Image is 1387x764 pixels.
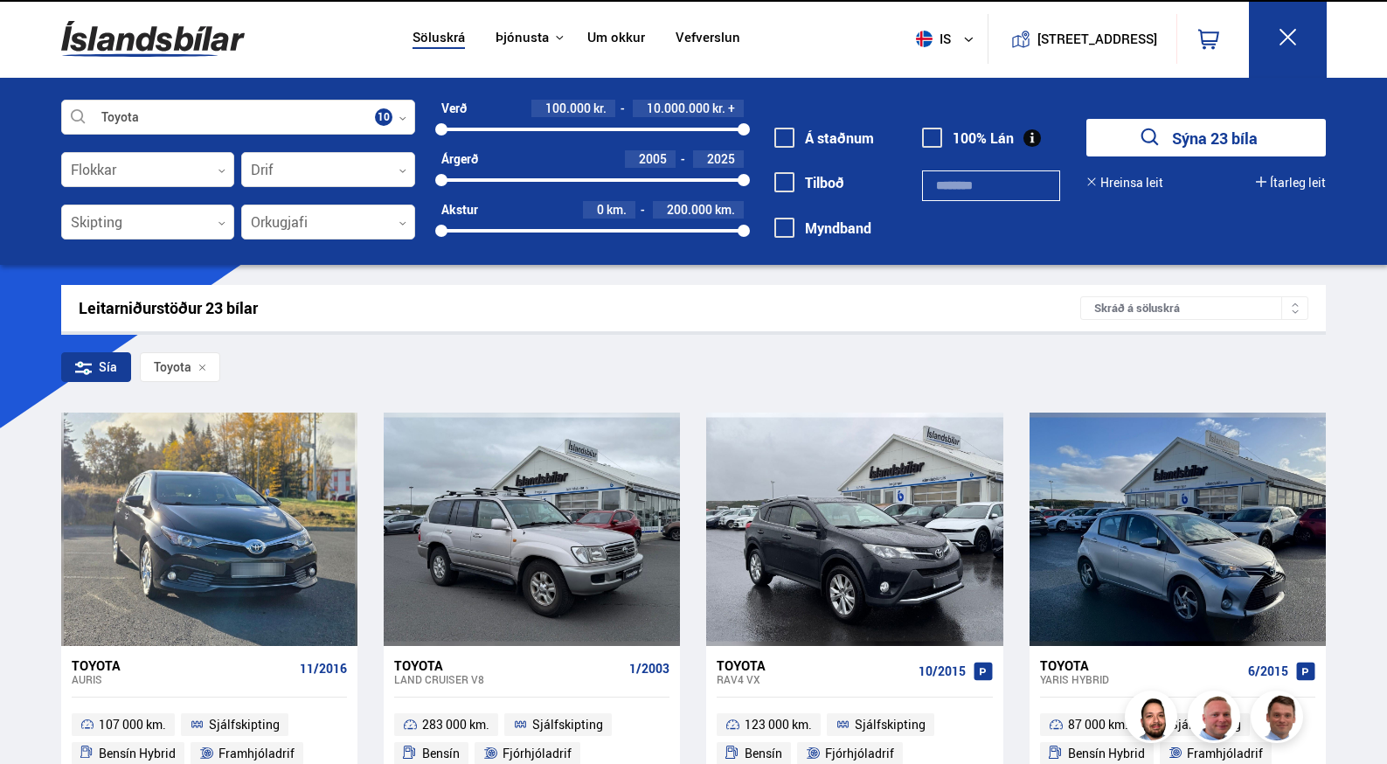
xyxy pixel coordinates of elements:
[1190,693,1243,746] img: siFngHWaQ9KaOqBr.png
[745,714,812,735] span: 123 000 km.
[597,201,604,218] span: 0
[909,31,953,47] span: is
[774,130,874,146] label: Á staðnum
[72,673,293,685] div: Auris
[1187,743,1263,764] span: Framhjóladrif
[441,152,478,166] div: Árgerð
[712,101,725,115] span: kr.
[1086,176,1163,190] button: Hreinsa leit
[72,657,293,673] div: Toyota
[639,150,667,167] span: 2005
[1068,743,1145,764] span: Bensín Hybrid
[593,101,607,115] span: kr.
[422,714,489,735] span: 283 000 km.
[300,662,347,676] span: 11/2016
[1256,176,1326,190] button: Ítarleg leit
[441,203,478,217] div: Akstur
[218,743,295,764] span: Framhjóladrif
[647,100,710,116] span: 10.000.000
[607,203,627,217] span: km.
[855,714,926,735] span: Sjálfskipting
[707,150,735,167] span: 2025
[1040,657,1241,673] div: Toyota
[728,101,735,115] span: +
[422,743,460,764] span: Bensín
[717,673,911,685] div: RAV4 VX
[209,714,280,735] span: Sjálfskipting
[1044,31,1151,46] button: [STREET_ADDRESS]
[916,31,933,47] img: svg+xml;base64,PHN2ZyB4bWxucz0iaHR0cDovL3d3dy53My5vcmcvMjAwMC9zdmciIHdpZHRoPSI1MTIiIGhlaWdodD0iNT...
[545,100,591,116] span: 100.000
[99,743,176,764] span: Bensín Hybrid
[667,201,712,218] span: 200.000
[154,360,191,374] span: Toyota
[496,30,549,46] button: Þjónusta
[922,130,1014,146] label: 100% Lán
[629,662,669,676] span: 1/2003
[825,743,894,764] span: Fjórhjóladrif
[1248,664,1288,678] span: 6/2015
[413,30,465,48] a: Söluskrá
[61,352,131,382] div: Sía
[61,10,245,67] img: G0Ugv5HjCgRt.svg
[99,714,166,735] span: 107 000 km.
[394,657,622,673] div: Toyota
[774,175,844,191] label: Tilboð
[715,203,735,217] span: km.
[997,14,1167,64] a: [STREET_ADDRESS]
[394,673,622,685] div: Land Cruiser V8
[532,714,603,735] span: Sjálfskipting
[1127,693,1180,746] img: nhp88E3Fdnt1Opn2.png
[919,664,966,678] span: 10/2015
[503,743,572,764] span: Fjórhjóladrif
[587,30,645,48] a: Um okkur
[1068,714,1128,735] span: 87 000 km.
[745,743,782,764] span: Bensín
[1086,119,1326,156] button: Sýna 23 bíla
[441,101,467,115] div: Verð
[909,13,988,65] button: is
[1040,673,1241,685] div: Yaris HYBRID
[1080,296,1308,320] div: Skráð á söluskrá
[717,657,911,673] div: Toyota
[79,299,1081,317] div: Leitarniðurstöður 23 bílar
[774,220,871,236] label: Myndband
[676,30,740,48] a: Vefverslun
[1253,693,1306,746] img: FbJEzSuNWCJXmdc-.webp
